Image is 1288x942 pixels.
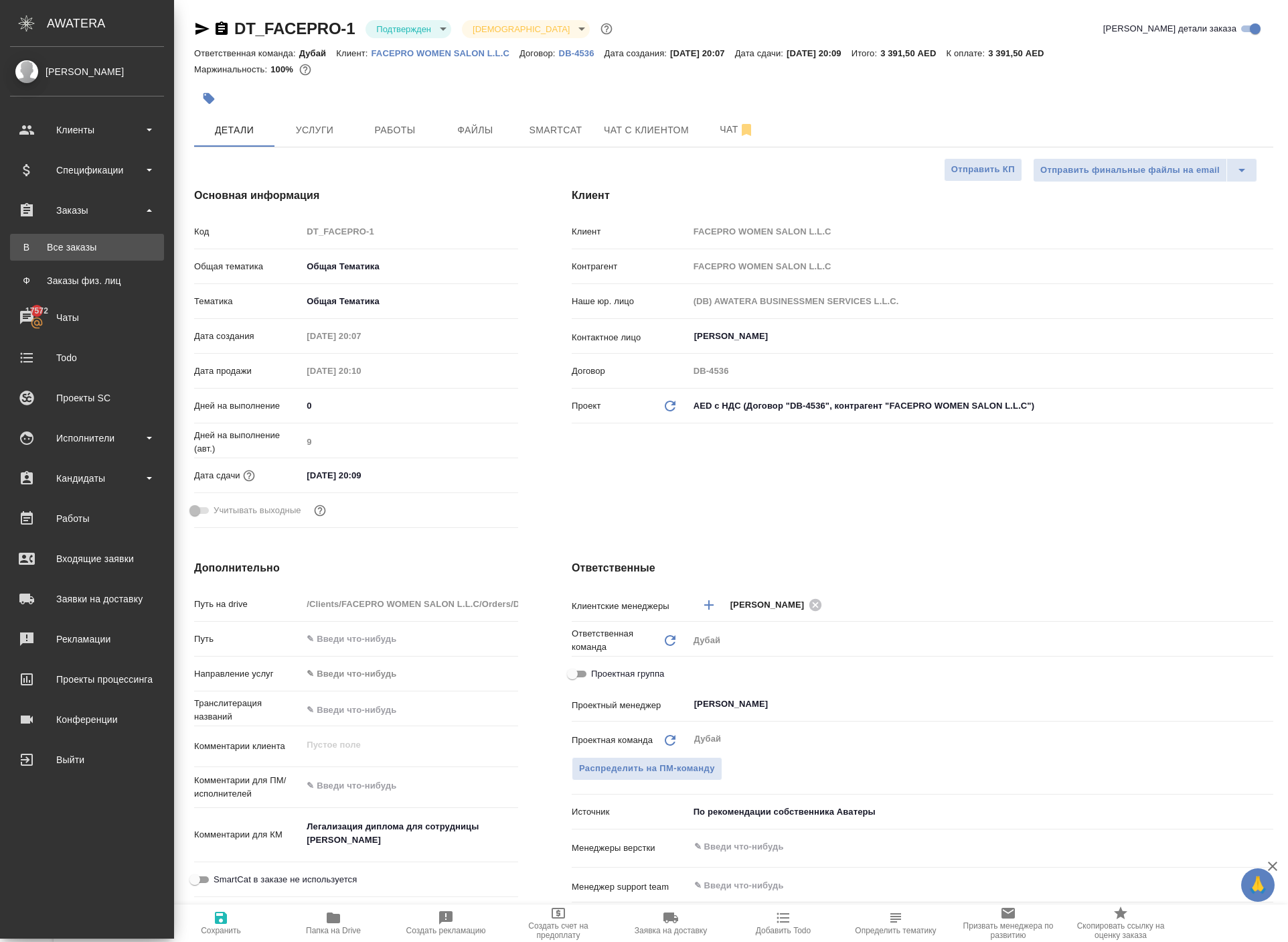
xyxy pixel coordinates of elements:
[988,48,1054,58] p: 3 391,50 AED
[572,364,689,378] p: Договор
[194,828,302,842] p: Комментарии для КМ
[194,429,302,456] p: Дней на выполнение (авт.)
[10,267,164,294] a: ФЗаказы физ. лиц
[10,669,164,689] div: Проекты процессинга
[524,122,588,139] span: Smartcat
[302,466,419,485] input: ✎ Введи что-нибудь
[689,629,1273,652] div: Дубай
[635,926,707,935] span: Заявка на доставку
[194,64,270,74] p: Маржинальность:
[3,301,171,334] a: 17572Чаты
[3,341,171,375] a: Todo
[3,663,171,696] a: Проекты процессинга
[572,600,689,613] p: Клиентские менеджеры
[855,926,936,935] span: Определить тематику
[336,48,371,58] p: Клиент:
[202,122,266,139] span: Детали
[572,188,1273,204] h4: Клиент
[194,740,302,753] p: Комментарии клиента
[372,47,519,58] a: FACEPRO WOMEN SALON L.L.C
[735,48,787,58] p: Дата сдачи:
[297,61,314,78] button: 0.00 AED;
[302,326,419,346] input: Пустое поле
[10,509,164,529] div: Работы
[390,904,502,942] button: Создать рекламацию
[302,594,518,614] input: Пустое поле
[10,428,164,448] div: Исполнители
[572,627,662,654] p: Ответственная команда
[727,904,839,942] button: Добавить Todo
[738,122,754,138] svg: Отписаться
[299,48,337,58] p: Дубай
[194,560,518,576] h4: Дополнительно
[277,904,390,942] button: Папка на Drive
[1064,904,1177,942] button: Скопировать ссылку на оценку заказа
[689,257,1273,276] input: Пустое поле
[572,842,689,855] p: Менеджеры верстки
[605,48,670,58] p: Дата создания:
[17,274,157,287] div: Заказы физ. лиц
[302,222,518,241] input: Пустое поле
[598,20,615,38] button: Доп статусы указывают на важность/срочность заказа
[670,48,735,58] p: [DATE] 20:07
[572,880,689,894] p: Менеджер support team
[1033,158,1257,182] div: split button
[689,801,1273,823] div: По рекомендации собственника Аватеры
[302,700,518,720] input: ✎ Введи что-нибудь
[572,399,601,413] p: Проект
[10,589,164,609] div: Заявки на доставку
[194,469,240,482] p: Дата сдачи
[372,23,435,35] button: Подтвержден
[372,48,519,58] p: FACEPRO WOMEN SALON L.L.C
[194,598,302,611] p: Путь на drive
[572,734,653,747] p: Проектная команда
[194,188,518,204] h4: Основная информация
[47,10,174,37] div: AWATERA
[17,304,56,318] span: 17572
[165,904,277,942] button: Сохранить
[852,48,880,58] p: Итого:
[194,48,299,58] p: Ответственная команда:
[10,750,164,770] div: Выйти
[572,260,689,273] p: Контрагент
[689,361,1273,381] input: Пустое поле
[3,622,171,656] a: Рекламации
[194,295,302,308] p: Тематика
[283,122,347,139] span: Услуги
[579,761,715,777] span: Распределить на ПМ-команду
[302,629,518,649] input: ✎ Введи что-нибудь
[3,542,171,576] a: Входящие заявки
[1266,846,1269,848] button: Open
[693,877,1224,893] input: ✎ Введи что-нибудь
[705,121,769,138] span: Чат
[214,504,301,517] span: Учитывать выходные
[194,330,302,343] p: Дата создания
[730,598,813,612] span: [PERSON_NAME]
[1246,871,1269,899] span: 🙏
[1103,22,1236,36] span: [PERSON_NAME] детали заказа
[604,122,689,139] span: Чат с клиентом
[366,20,451,38] div: Подтвержден
[10,120,164,140] div: Клиенты
[689,291,1273,311] input: Пустое поле
[10,200,164,220] div: Заказы
[194,399,302,413] p: Дней на выполнение
[302,663,518,685] div: ✎ Введи что-нибудь
[302,815,518,852] textarea: Легализация диплома для сотрудницы [PERSON_NAME]
[194,364,302,378] p: Дата продажи
[194,260,302,273] p: Общая тематика
[572,295,689,308] p: Наше юр. лицо
[693,589,725,621] button: Добавить менеджера
[10,308,164,328] div: Чаты
[10,629,164,649] div: Рекламации
[730,596,827,613] div: [PERSON_NAME]
[1266,335,1269,338] button: Open
[689,222,1273,241] input: Пустое поле
[462,20,590,38] div: Подтвержден
[3,502,171,535] a: Работы
[3,743,171,777] a: Выйти
[572,560,1273,576] h4: Ответственные
[839,904,952,942] button: Определить тематику
[952,904,1064,942] button: Призвать менеджера по развитию
[3,703,171,736] a: Конференции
